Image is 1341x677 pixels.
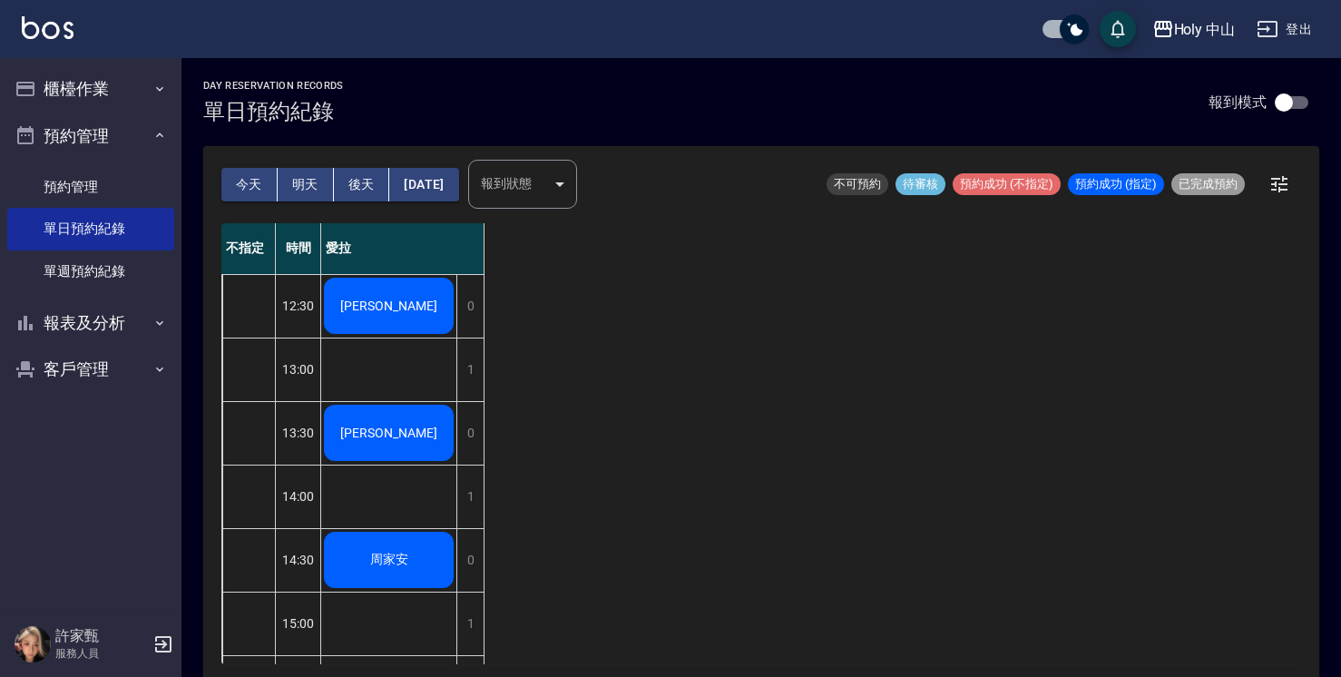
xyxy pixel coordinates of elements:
h5: 許家甄 [55,627,148,645]
button: 客戶管理 [7,346,174,393]
p: 報到模式 [1209,93,1267,112]
div: 1 [456,593,484,655]
img: Logo [22,16,73,39]
span: 待審核 [896,176,945,192]
button: 預約管理 [7,113,174,160]
span: 不可預約 [827,176,888,192]
button: 登出 [1249,13,1319,46]
span: 周家安 [367,552,412,568]
button: 今天 [221,168,278,201]
button: save [1100,11,1136,47]
div: 0 [456,275,484,338]
h3: 單日預約紀錄 [203,99,344,124]
span: [PERSON_NAME] [337,299,441,313]
span: [PERSON_NAME] [337,426,441,440]
button: 報表及分析 [7,299,174,347]
span: 預約成功 (指定) [1068,176,1164,192]
a: 單週預約紀錄 [7,250,174,292]
div: 愛拉 [321,223,485,274]
a: 預約管理 [7,166,174,208]
a: 單日預約紀錄 [7,208,174,250]
span: 已完成預約 [1171,176,1245,192]
div: 0 [456,402,484,465]
img: Person [15,626,51,662]
div: 15:00 [276,592,321,655]
button: Holy 中山 [1145,11,1243,48]
span: 預約成功 (不指定) [953,176,1061,192]
div: 13:00 [276,338,321,401]
div: 12:30 [276,274,321,338]
div: 1 [456,466,484,528]
div: 13:30 [276,401,321,465]
div: Holy 中山 [1174,18,1236,41]
div: 不指定 [221,223,276,274]
h2: day Reservation records [203,80,344,92]
button: 後天 [334,168,390,201]
div: 1 [456,338,484,401]
div: 14:00 [276,465,321,528]
div: 0 [456,529,484,592]
button: 明天 [278,168,334,201]
p: 服務人員 [55,645,148,662]
button: 櫃檯作業 [7,65,174,113]
div: 時間 [276,223,321,274]
button: [DATE] [389,168,458,201]
div: 14:30 [276,528,321,592]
